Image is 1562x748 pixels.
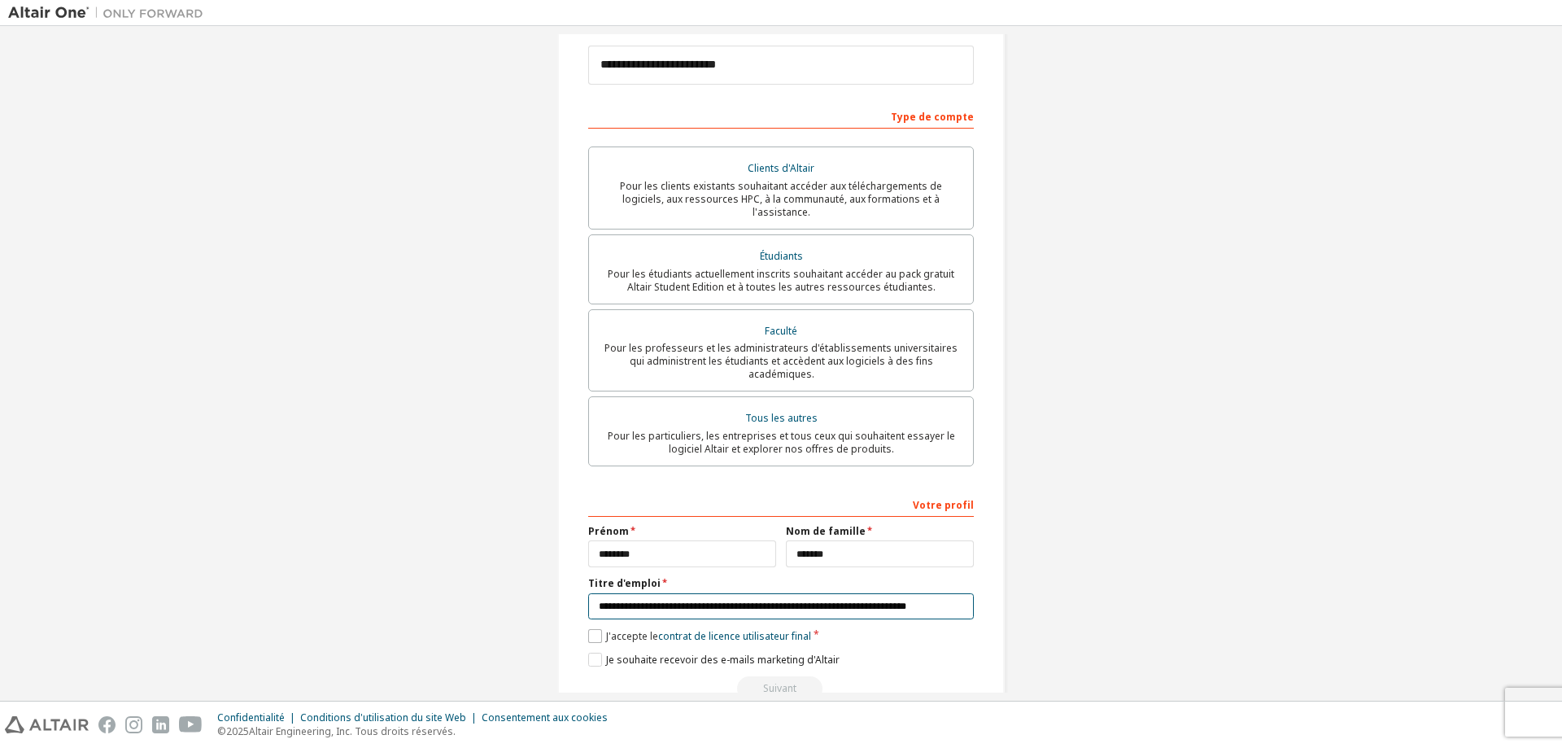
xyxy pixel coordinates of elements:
font: Prénom [588,524,629,538]
font: J'accepte le [606,629,658,643]
img: instagram.svg [125,716,142,733]
font: Titre d'emploi [588,576,661,590]
font: © [217,724,226,738]
img: facebook.svg [98,716,116,733]
font: contrat de licence utilisateur final [658,629,811,643]
font: Votre profil [913,498,974,512]
font: Type de compte [891,110,974,124]
img: linkedin.svg [152,716,169,733]
font: Étudiants [760,249,803,263]
font: Pour les clients existants souhaitant accéder aux téléchargements de logiciels, aux ressources HP... [620,179,942,219]
div: Read and acccept EULA to continue [588,676,974,701]
font: Pour les particuliers, les entreprises et tous ceux qui souhaitent essayer le logiciel Altair et ... [608,429,955,456]
font: Clients d'Altair [748,161,814,175]
img: Altaïr Un [8,5,212,21]
font: Faculté [765,324,797,338]
font: 2025 [226,724,249,738]
font: Pour les professeurs et les administrateurs d'établissements universitaires qui administrent les ... [604,341,958,381]
font: Consentement aux cookies [482,711,608,724]
font: Je souhaite recevoir des e-mails marketing d'Altair [606,653,840,667]
img: youtube.svg [179,716,203,733]
font: Nom de famille [786,524,866,538]
font: Tous les autres [745,411,818,425]
font: Conditions d'utilisation du site Web [300,711,466,724]
img: altair_logo.svg [5,716,89,733]
font: Pour les étudiants actuellement inscrits souhaitant accéder au pack gratuit Altair Student Editio... [608,267,954,294]
font: Altair Engineering, Inc. Tous droits réservés. [249,724,456,738]
font: Confidentialité [217,711,285,724]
